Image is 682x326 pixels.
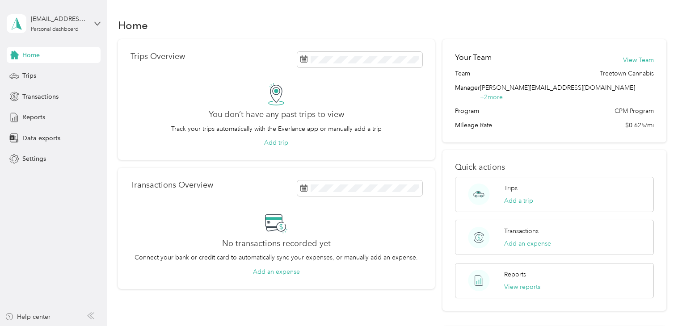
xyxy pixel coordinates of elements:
[504,239,551,248] button: Add an expense
[455,52,492,63] h2: Your Team
[504,270,526,279] p: Reports
[131,180,213,190] p: Transactions Overview
[504,196,533,205] button: Add a trip
[31,27,79,32] div: Personal dashboard
[623,55,654,65] button: View Team
[118,21,148,30] h1: Home
[131,52,185,61] p: Trips Overview
[615,106,654,116] span: CPM Program
[31,14,87,24] div: [EMAIL_ADDRESS][DOMAIN_NAME]
[504,226,539,236] p: Transactions
[455,163,654,172] p: Quick actions
[480,84,635,92] span: [PERSON_NAME][EMAIL_ADDRESS][DOMAIN_NAME]
[22,92,59,101] span: Transactions
[135,253,418,262] p: Connect your bank or credit card to automatically sync your expenses, or manually add an expense.
[455,83,480,102] span: Manager
[455,121,492,130] span: Mileage Rate
[504,184,518,193] p: Trips
[22,154,46,163] span: Settings
[455,69,470,78] span: Team
[253,267,300,276] button: Add an expense
[5,312,51,322] button: Help center
[632,276,682,326] iframe: Everlance-gr Chat Button Frame
[600,69,654,78] span: Treetown Cannabis
[22,113,45,122] span: Reports
[625,121,654,130] span: $0.625/mi
[480,93,503,101] span: + 2 more
[171,124,382,134] p: Track your trips automatically with the Everlance app or manually add a trip
[22,134,60,143] span: Data exports
[504,282,540,292] button: View reports
[455,106,479,116] span: Program
[264,138,288,147] button: Add trip
[222,239,331,248] h2: No transactions recorded yet
[209,110,344,119] h2: You don’t have any past trips to view
[22,71,36,80] span: Trips
[22,50,40,60] span: Home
